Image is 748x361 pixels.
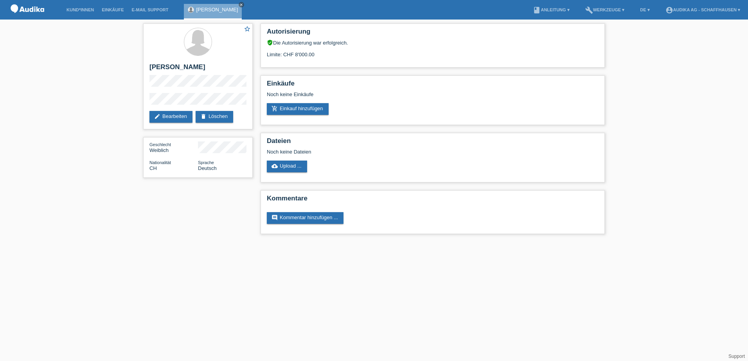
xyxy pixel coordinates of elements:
a: add_shopping_cartEinkauf hinzufügen [267,103,329,115]
i: build [585,6,593,14]
i: edit [154,113,160,120]
span: Geschlecht [149,142,171,147]
h2: Dateien [267,137,599,149]
a: POS — MF Group [8,15,47,21]
h2: Einkäufe [267,80,599,91]
i: cloud_upload [272,163,278,169]
i: verified_user [267,39,273,46]
span: Sprache [198,160,214,165]
a: star_border [244,25,251,34]
i: comment [272,214,278,221]
i: star_border [244,25,251,32]
i: add_shopping_cart [272,105,278,112]
a: editBearbeiten [149,111,192,123]
a: deleteLöschen [196,111,233,123]
span: Nationalität [149,160,171,165]
i: account_circle [665,6,673,14]
i: close [239,3,243,7]
i: book [533,6,541,14]
a: commentKommentar hinzufügen ... [267,212,343,224]
h2: Autorisierung [267,28,599,39]
div: Limite: CHF 8'000.00 [267,46,599,57]
a: E-Mail Support [128,7,173,12]
a: Einkäufe [98,7,128,12]
a: buildWerkzeuge ▾ [581,7,629,12]
span: Schweiz [149,165,157,171]
a: DE ▾ [636,7,653,12]
div: Die Autorisierung war erfolgreich. [267,39,599,46]
a: [PERSON_NAME] [196,7,238,13]
div: Weiblich [149,141,198,153]
a: Support [728,354,745,359]
a: cloud_uploadUpload ... [267,161,307,172]
a: close [239,2,244,7]
h2: [PERSON_NAME] [149,63,246,75]
div: Noch keine Dateien [267,149,506,155]
a: account_circleAudika AG - Schaffhausen ▾ [662,7,744,12]
h2: Kommentare [267,195,599,206]
a: bookAnleitung ▾ [529,7,573,12]
div: Noch keine Einkäufe [267,91,599,103]
i: delete [200,113,207,120]
a: Kund*innen [63,7,98,12]
span: Deutsch [198,165,217,171]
